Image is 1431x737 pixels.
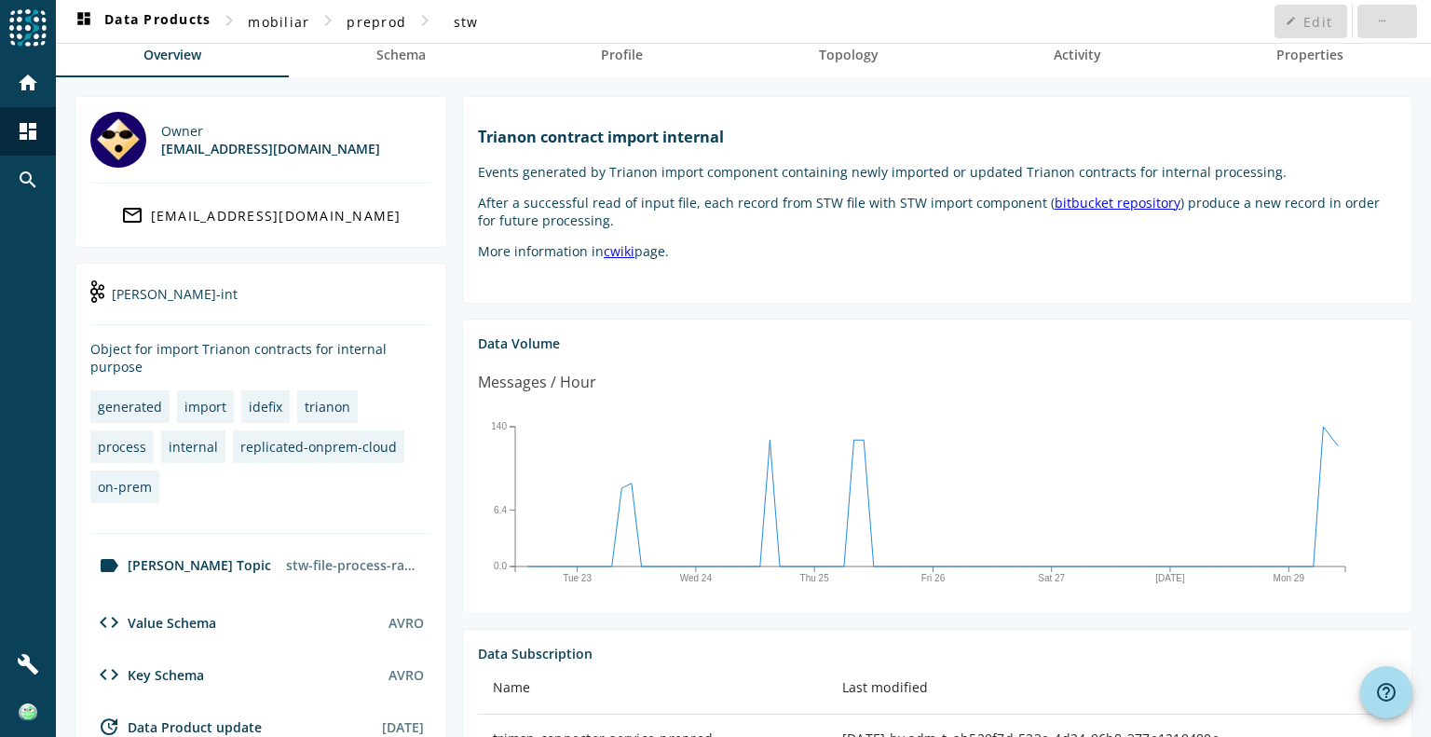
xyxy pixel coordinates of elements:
[478,194,1397,229] p: After a successful read of input file, each record from STW file with STW import component ( ) pr...
[143,48,201,61] span: Overview
[478,163,1397,181] p: Events generated by Trianon import component containing newly imported or updated Trianon contrac...
[478,645,1397,662] div: Data Subscription
[382,718,424,736] div: [DATE]
[65,5,218,38] button: Data Products
[151,207,402,225] div: [EMAIL_ADDRESS][DOMAIN_NAME]
[601,48,643,61] span: Profile
[218,9,240,32] mat-icon: chevron_right
[1054,48,1101,61] span: Activity
[921,573,946,583] text: Fri 26
[98,478,152,496] div: on-prem
[90,279,431,325] div: [PERSON_NAME]-int
[388,666,424,684] div: AVRO
[90,198,431,232] a: [EMAIL_ADDRESS][DOMAIN_NAME]
[680,573,713,583] text: Wed 24
[90,554,271,577] div: [PERSON_NAME] Topic
[563,573,592,583] text: Tue 23
[90,611,216,634] div: Value Schema
[347,13,406,31] span: preprod
[317,9,339,32] mat-icon: chevron_right
[90,340,431,375] div: Object for import Trianon contracts for internal purpose
[17,72,39,94] mat-icon: home
[169,438,218,456] div: internal
[436,5,496,38] button: stw
[339,5,414,38] button: preprod
[478,371,596,394] div: Messages / Hour
[98,438,146,456] div: process
[1274,573,1305,583] text: Mon 29
[90,280,104,303] img: kafka-int
[1055,194,1180,212] a: bitbucket repository
[494,561,507,571] text: 0.0
[17,120,39,143] mat-icon: dashboard
[1276,48,1343,61] span: Properties
[73,10,95,33] mat-icon: dashboard
[249,398,282,416] div: idefix
[19,703,37,722] img: 6bed4d6d5c24547af52003b884bdc343
[388,614,424,632] div: AVRO
[17,169,39,191] mat-icon: search
[121,204,143,226] mat-icon: mail_outline
[90,112,146,168] img: DL_301529@mobi.ch
[161,140,380,157] div: [EMAIL_ADDRESS][DOMAIN_NAME]
[478,127,1397,147] h1: Trianon contract import internal
[248,13,309,31] span: mobiliar
[98,663,120,686] mat-icon: code
[819,48,879,61] span: Topology
[1038,573,1065,583] text: Sat 27
[1155,573,1185,583] text: [DATE]
[491,421,507,431] text: 140
[98,611,120,634] mat-icon: code
[800,573,830,583] text: Thu 25
[161,122,380,140] div: Owner
[827,662,1397,715] th: Last modified
[454,13,479,31] span: stw
[478,662,827,715] th: Name
[279,549,431,581] div: stw-file-process-raw-trimsp-vertrag-preprod
[98,554,120,577] mat-icon: label
[376,48,426,61] span: Schema
[240,5,317,38] button: mobiliar
[604,242,634,260] a: cwiki
[1375,681,1397,703] mat-icon: help_outline
[184,398,226,416] div: import
[478,334,1397,352] div: Data Volume
[98,398,162,416] div: generated
[9,9,47,47] img: spoud-logo.svg
[73,10,211,33] span: Data Products
[478,242,1397,260] p: More information in page.
[90,663,204,686] div: Key Schema
[305,398,350,416] div: trianon
[240,438,397,456] div: replicated-onprem-cloud
[494,504,507,514] text: 6.4
[414,9,436,32] mat-icon: chevron_right
[17,653,39,676] mat-icon: build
